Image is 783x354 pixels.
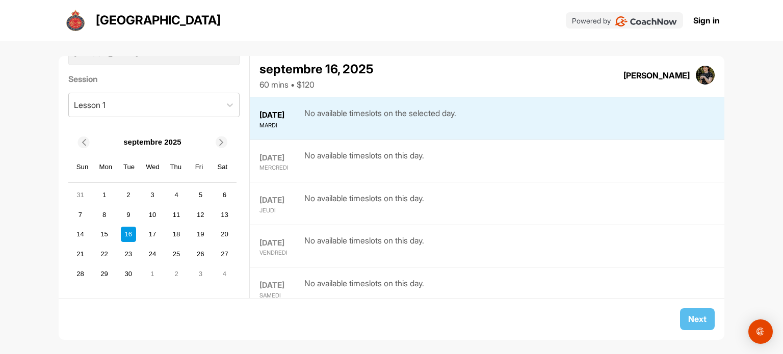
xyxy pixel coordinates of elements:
[304,192,424,215] div: No available timeslots on this day.
[123,137,181,148] p: septembre 2025
[193,227,208,242] div: Choose Friday, September 19th, 2025
[259,249,302,257] div: VENDREDI
[72,187,88,203] div: Choose Sunday, August 31st, 2025
[304,277,424,300] div: No available timeslots on this day.
[68,73,240,85] label: Session
[304,107,456,130] div: No available timeslots on the selected day.
[693,14,720,26] a: Sign in
[623,69,690,81] div: [PERSON_NAME]
[193,207,208,222] div: Choose Friday, September 12th, 2025
[680,308,715,330] button: Next
[169,160,182,174] div: Thu
[217,207,232,222] div: Choose Saturday, September 13th, 2025
[169,266,184,282] div: Choose Thursday, October 2nd, 2025
[72,207,88,222] div: Choose Sunday, September 7th, 2025
[145,207,160,222] div: Choose Wednesday, September 10th, 2025
[71,186,233,283] div: month 2025-09
[121,207,136,222] div: Choose Tuesday, September 9th, 2025
[169,227,184,242] div: Choose Thursday, September 18th, 2025
[193,187,208,203] div: Choose Friday, September 5th, 2025
[72,266,88,282] div: Choose Sunday, September 28th, 2025
[97,207,112,222] div: Choose Monday, September 8th, 2025
[259,291,302,300] div: SAMEDI
[169,207,184,222] div: Choose Thursday, September 11th, 2025
[74,99,106,111] div: Lesson 1
[259,237,302,249] div: [DATE]
[217,266,232,282] div: Choose Saturday, October 4th, 2025
[259,206,302,215] div: JEUDI
[121,266,136,282] div: Choose Tuesday, September 30th, 2025
[169,187,184,203] div: Choose Thursday, September 4th, 2025
[96,11,221,30] p: [GEOGRAPHIC_DATA]
[259,121,302,130] div: MARDI
[72,227,88,242] div: Choose Sunday, September 14th, 2025
[193,266,208,282] div: Choose Friday, October 3rd, 2025
[748,319,773,344] div: Open Intercom Messenger
[216,160,229,174] div: Sat
[259,280,302,291] div: [DATE]
[121,247,136,262] div: Choose Tuesday, September 23rd, 2025
[193,160,206,174] div: Fri
[97,227,112,242] div: Choose Monday, September 15th, 2025
[146,160,159,174] div: Wed
[615,16,677,26] img: CoachNow
[193,247,208,262] div: Choose Friday, September 26th, 2025
[696,66,715,85] img: square_370e4a164bdb62ab6022455ea7bfbda0.jpg
[217,187,232,203] div: Choose Saturday, September 6th, 2025
[122,160,136,174] div: Tue
[217,227,232,242] div: Choose Saturday, September 20th, 2025
[76,160,89,174] div: Sun
[97,266,112,282] div: Choose Monday, September 29th, 2025
[121,227,136,242] div: Choose Tuesday, September 16th, 2025
[259,164,302,172] div: MERCREDI
[259,78,374,91] div: 60 mins • $120
[121,187,136,203] div: Choose Tuesday, September 2nd, 2025
[259,60,374,78] div: septembre 16, 2025
[169,247,184,262] div: Choose Thursday, September 25th, 2025
[572,15,611,26] p: Powered by
[99,160,113,174] div: Mon
[259,152,302,164] div: [DATE]
[145,187,160,203] div: Choose Wednesday, September 3rd, 2025
[145,247,160,262] div: Choose Wednesday, September 24th, 2025
[259,195,302,206] div: [DATE]
[97,187,112,203] div: Choose Monday, September 1st, 2025
[259,110,302,121] div: [DATE]
[304,149,424,172] div: No available timeslots on this day.
[72,247,88,262] div: Choose Sunday, September 21st, 2025
[304,234,424,257] div: No available timeslots on this day.
[63,8,88,33] img: logo
[145,266,160,282] div: Choose Wednesday, October 1st, 2025
[217,247,232,262] div: Choose Saturday, September 27th, 2025
[145,227,160,242] div: Choose Wednesday, September 17th, 2025
[97,247,112,262] div: Choose Monday, September 22nd, 2025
